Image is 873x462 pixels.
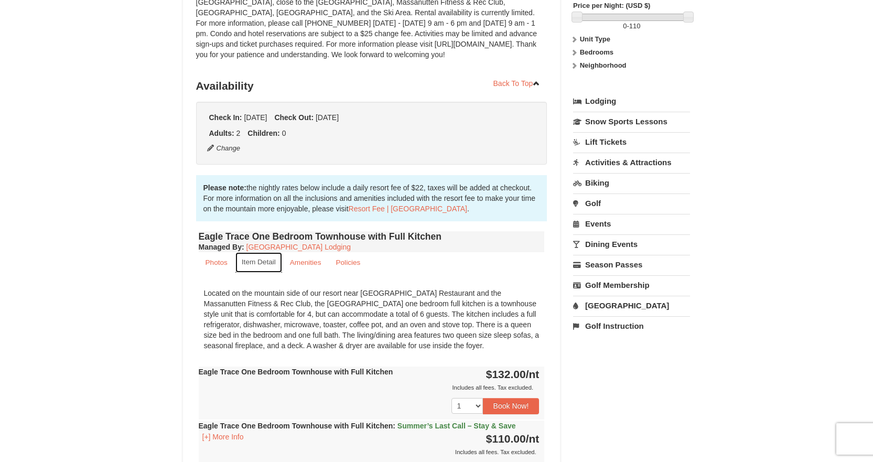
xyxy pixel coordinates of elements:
label: - [573,21,690,31]
strong: Children: [247,129,279,137]
a: Amenities [283,252,328,273]
a: Golf [573,194,690,213]
strong: : [199,243,244,251]
span: Summer’s Last Call – Stay & Save [397,422,516,430]
strong: Unit Type [580,35,610,43]
strong: Eagle Trace One Bedroom Townhouse with Full Kitchen [199,368,393,376]
span: 2 [236,129,241,137]
span: [DATE] [316,113,339,122]
a: Back To Top [487,76,547,91]
div: the nightly rates below include a daily resort fee of $22, taxes will be added at checkout. For m... [196,175,547,221]
strong: $132.00 [486,368,540,380]
a: Lift Tickets [573,132,690,152]
a: Lodging [573,92,690,111]
small: Item Detail [242,258,276,266]
a: [GEOGRAPHIC_DATA] [573,296,690,315]
a: Photos [199,252,234,273]
a: Golf Instruction [573,316,690,336]
a: Biking [573,173,690,192]
span: /nt [526,433,540,445]
div: Includes all fees. Tax excluded. [199,447,540,457]
div: Includes all fees. Tax excluded. [199,382,540,393]
span: [DATE] [244,113,267,122]
h3: Availability [196,76,547,96]
span: 0 [623,22,627,30]
small: Amenities [290,259,321,266]
a: Policies [329,252,367,273]
span: $110.00 [486,433,526,445]
a: Resort Fee | [GEOGRAPHIC_DATA] [349,205,467,213]
a: Snow Sports Lessons [573,112,690,131]
strong: Neighborhood [580,61,627,69]
strong: Eagle Trace One Bedroom Townhouse with Full Kitchen [199,422,516,430]
strong: Check In: [209,113,242,122]
button: [+] More Info [199,431,247,443]
strong: Check Out: [274,113,314,122]
strong: Adults: [209,129,234,137]
span: : [393,422,395,430]
button: Book Now! [483,398,540,414]
strong: Please note: [203,184,246,192]
a: Golf Membership [573,275,690,295]
span: 110 [629,22,641,30]
a: Activities & Attractions [573,153,690,172]
a: Season Passes [573,255,690,274]
a: Events [573,214,690,233]
strong: Price per Night: (USD $) [573,2,650,9]
h4: Eagle Trace One Bedroom Townhouse with Full Kitchen [199,231,545,242]
small: Policies [336,259,360,266]
a: [GEOGRAPHIC_DATA] Lodging [246,243,351,251]
span: /nt [526,368,540,380]
a: Item Detail [235,252,282,273]
span: Managed By [199,243,242,251]
small: Photos [206,259,228,266]
button: Change [207,143,241,154]
span: 0 [282,129,286,137]
strong: Bedrooms [580,48,613,56]
a: Dining Events [573,234,690,254]
div: Located on the mountain side of our resort near [GEOGRAPHIC_DATA] Restaurant and the Massanutten ... [199,283,545,356]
